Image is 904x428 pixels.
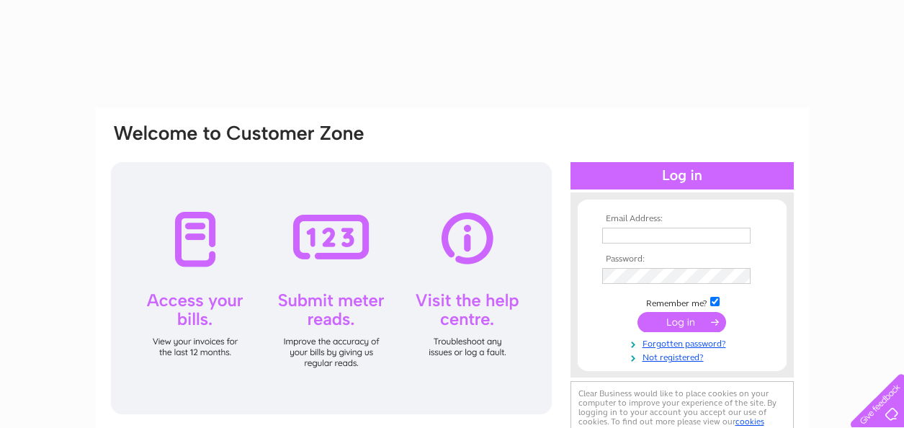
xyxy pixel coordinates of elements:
[637,312,726,332] input: Submit
[599,295,766,309] td: Remember me?
[602,349,766,363] a: Not registered?
[599,214,766,224] th: Email Address:
[602,336,766,349] a: Forgotten password?
[599,254,766,264] th: Password:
